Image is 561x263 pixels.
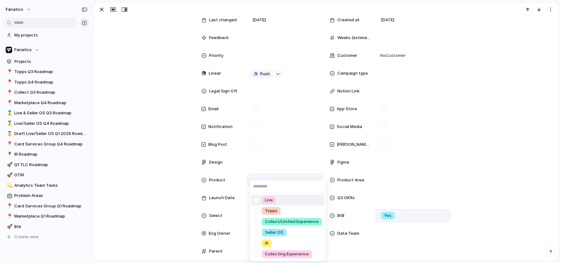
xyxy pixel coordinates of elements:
[265,208,277,214] span: Topps
[265,240,268,246] span: IR
[265,251,309,257] span: Collecting Experience
[265,197,273,203] span: Live
[265,229,283,236] span: Seller OS
[265,219,319,225] span: Collect/Unified Experience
